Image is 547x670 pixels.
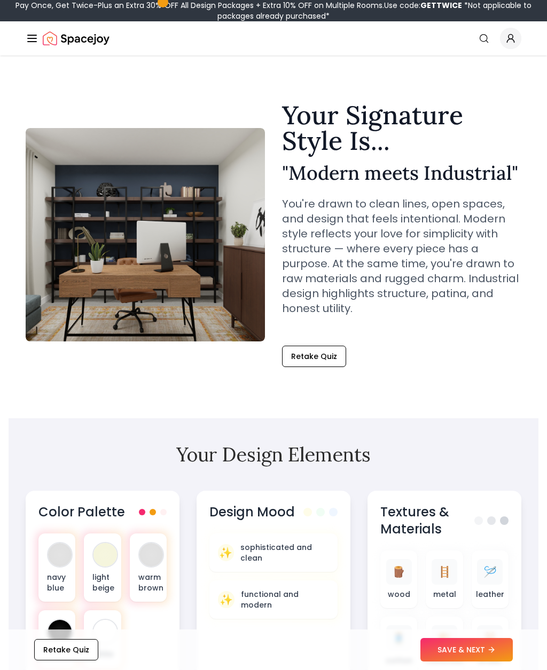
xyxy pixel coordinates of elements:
[433,589,456,600] p: metal
[26,128,265,341] img: Modern meets Industrial Style Example
[282,346,346,367] button: Retake Quiz
[209,504,295,521] h3: Design Mood
[476,589,504,600] p: leather
[438,564,451,579] span: 🪜
[220,592,233,607] span: ✨
[26,21,521,55] nav: Global
[241,589,329,610] p: functional and modern
[92,572,112,593] p: light beige
[240,542,329,563] p: sophisticated and clean
[380,504,474,538] h3: Textures & Materials
[219,545,232,560] span: ✨
[43,28,110,49] img: Spacejoy Logo
[38,504,125,521] h3: Color Palette
[282,102,521,154] h1: Your Signature Style Is...
[392,564,405,579] span: 🪵
[420,638,513,661] button: SAVE & NEXT
[483,564,497,579] span: 🪡
[388,589,410,600] p: wood
[138,572,158,593] p: warm brown
[282,162,521,184] h2: " Modern meets Industrial "
[34,639,98,660] button: Retake Quiz
[47,572,67,593] p: navy blue
[43,28,110,49] a: Spacejoy
[282,196,521,316] p: You're drawn to clean lines, open spaces, and design that feels intentional. Modern style reflect...
[26,444,521,465] h2: Your Design Elements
